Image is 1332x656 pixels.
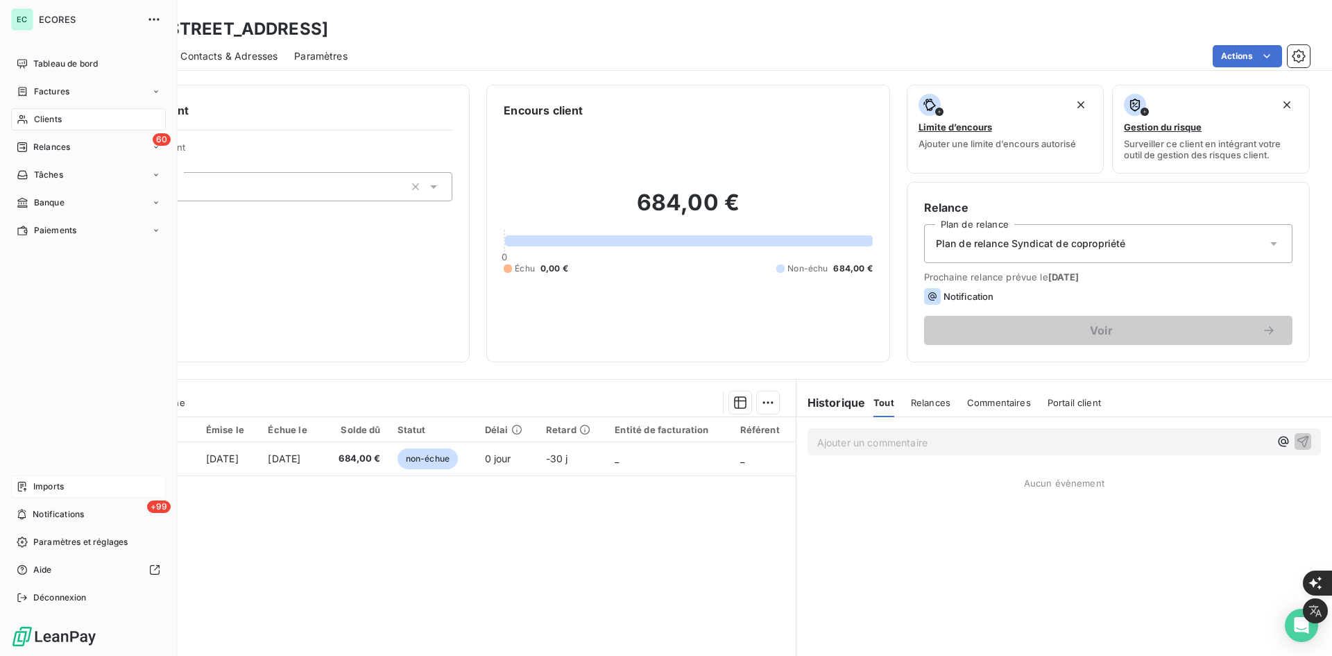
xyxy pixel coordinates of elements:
[34,85,69,98] span: Factures
[615,453,619,464] span: _
[504,189,872,230] h2: 684,00 €
[33,480,64,493] span: Imports
[180,49,277,63] span: Contacts & Adresses
[833,262,872,275] span: 684,00 €
[206,453,239,464] span: [DATE]
[504,102,583,119] h6: Encours client
[34,224,76,237] span: Paiements
[39,14,139,25] span: ECORES
[740,453,744,464] span: _
[546,453,568,464] span: -30 j
[967,397,1031,408] span: Commentaires
[206,424,252,435] div: Émise le
[33,58,98,70] span: Tableau de bord
[740,424,787,435] div: Référent
[33,591,87,604] span: Déconnexion
[502,251,507,262] span: 0
[122,17,328,42] h3: SDC [STREET_ADDRESS]
[919,138,1076,149] span: Ajouter une limite d’encours autorisé
[936,237,1126,251] span: Plan de relance Syndicat de copropriété
[34,113,62,126] span: Clients
[919,121,992,133] span: Limite d’encours
[485,424,529,435] div: Délai
[33,536,128,548] span: Paramètres et réglages
[515,262,535,275] span: Échu
[153,133,171,146] span: 60
[615,424,723,435] div: Entité de facturation
[33,508,84,521] span: Notifications
[787,262,828,275] span: Non-échu
[907,85,1104,174] button: Limite d’encoursAjouter une limite d’encours autorisé
[924,316,1292,345] button: Voir
[1048,271,1079,283] span: [DATE]
[33,564,52,576] span: Aide
[1213,45,1282,67] button: Actions
[33,141,70,153] span: Relances
[1112,85,1310,174] button: Gestion du risqueSurveiller ce client en intégrant votre outil de gestion des risques client.
[331,452,380,466] span: 684,00 €
[34,169,63,181] span: Tâches
[540,262,568,275] span: 0,00 €
[268,424,314,435] div: Échue le
[11,8,33,31] div: EC
[1285,609,1318,642] div: Open Intercom Messenger
[294,49,348,63] span: Paramètres
[1124,138,1298,160] span: Surveiller ce client en intégrant votre outil de gestion des risques client.
[1124,121,1202,133] span: Gestion du risque
[398,448,458,469] span: non-échue
[34,196,65,209] span: Banque
[1048,397,1101,408] span: Portail client
[924,199,1292,216] h6: Relance
[873,397,894,408] span: Tout
[147,501,171,513] span: +99
[398,424,468,435] div: Statut
[924,271,1292,283] span: Prochaine relance prévue le
[796,394,866,411] h6: Historique
[1024,478,1104,489] span: Aucun évènement
[268,453,300,464] span: [DATE]
[11,625,97,648] img: Logo LeanPay
[943,291,994,302] span: Notification
[112,142,452,161] span: Propriétés Client
[331,424,380,435] div: Solde dû
[941,325,1262,336] span: Voir
[11,559,166,581] a: Aide
[485,453,511,464] span: 0 jour
[911,397,950,408] span: Relances
[546,424,599,435] div: Retard
[84,102,452,119] h6: Informations client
